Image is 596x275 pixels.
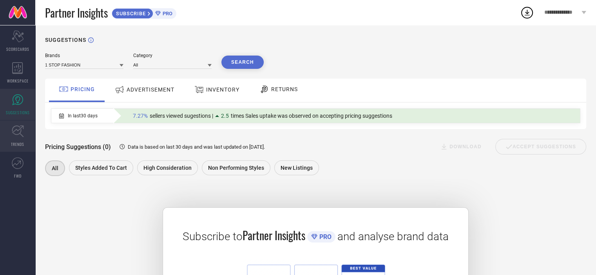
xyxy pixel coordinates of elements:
h1: SUGGESTIONS [45,37,86,43]
span: Non Performing Styles [208,165,264,171]
span: and analyse brand data [337,230,449,243]
span: SUBSCRIBE [112,11,148,16]
span: Subscribe to [183,230,243,243]
span: RETURNS [271,86,298,92]
span: SCORECARDS [6,46,29,52]
span: All [52,165,58,171]
span: Partner Insights [243,227,305,243]
a: SUBSCRIBEPRO [112,6,176,19]
span: FWD [14,173,22,179]
span: 2.5 [221,113,229,119]
span: INVENTORY [206,86,239,93]
span: Styles Added To Cart [75,165,127,171]
span: SUGGESTIONS [6,110,30,115]
span: Partner Insights [45,5,108,21]
span: times Sales uptake was observed on accepting pricing suggestions [231,113,392,119]
div: Category [133,53,212,58]
span: PRICING [71,86,95,92]
span: PRO [161,11,172,16]
span: In last 30 days [68,113,98,119]
span: 7.27% [133,113,148,119]
button: Search [221,56,264,69]
span: PRO [317,233,332,241]
span: ADVERTISEMENT [127,86,174,93]
span: Pricing Suggestions (0) [45,143,111,151]
div: Open download list [520,5,534,20]
div: Accept Suggestions [495,139,586,155]
span: sellers viewed sugestions | [150,113,213,119]
span: TRENDS [11,141,24,147]
span: Data is based on last 30 days and was last updated on [DATE] . [128,144,265,150]
span: High Consideration [143,165,192,171]
span: New Listings [281,165,313,171]
div: Brands [45,53,123,58]
div: Percentage of sellers who have viewed suggestions for the current Insight Type [129,111,396,121]
span: WORKSPACE [7,78,29,84]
